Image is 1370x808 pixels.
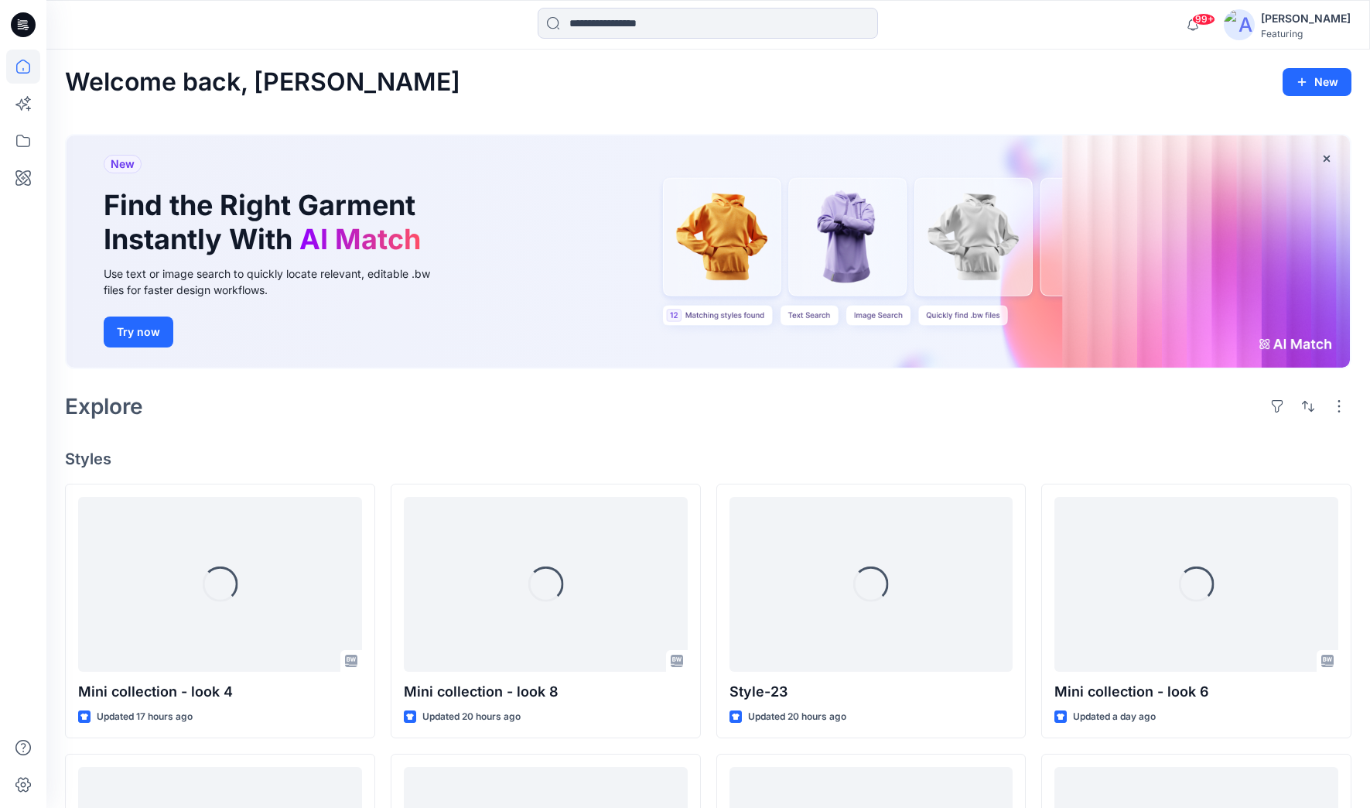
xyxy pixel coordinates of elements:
[104,317,173,348] button: Try now
[65,450,1351,468] h4: Styles
[729,681,1013,703] p: Style-23
[1054,681,1338,703] p: Mini collection - look 6
[1224,9,1255,40] img: avatar
[97,709,193,725] p: Updated 17 hours ago
[104,265,452,298] div: Use text or image search to quickly locate relevant, editable .bw files for faster design workflows.
[404,681,688,703] p: Mini collection - look 8
[78,681,362,703] p: Mini collection - look 4
[1283,68,1351,96] button: New
[748,709,846,725] p: Updated 20 hours ago
[1192,13,1215,26] span: 99+
[1261,28,1351,39] div: Featuring
[1261,9,1351,28] div: [PERSON_NAME]
[299,222,421,256] span: AI Match
[1073,709,1156,725] p: Updated a day ago
[422,709,521,725] p: Updated 20 hours ago
[65,394,143,419] h2: Explore
[111,155,135,173] span: New
[65,68,460,97] h2: Welcome back, [PERSON_NAME]
[104,189,429,255] h1: Find the Right Garment Instantly With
